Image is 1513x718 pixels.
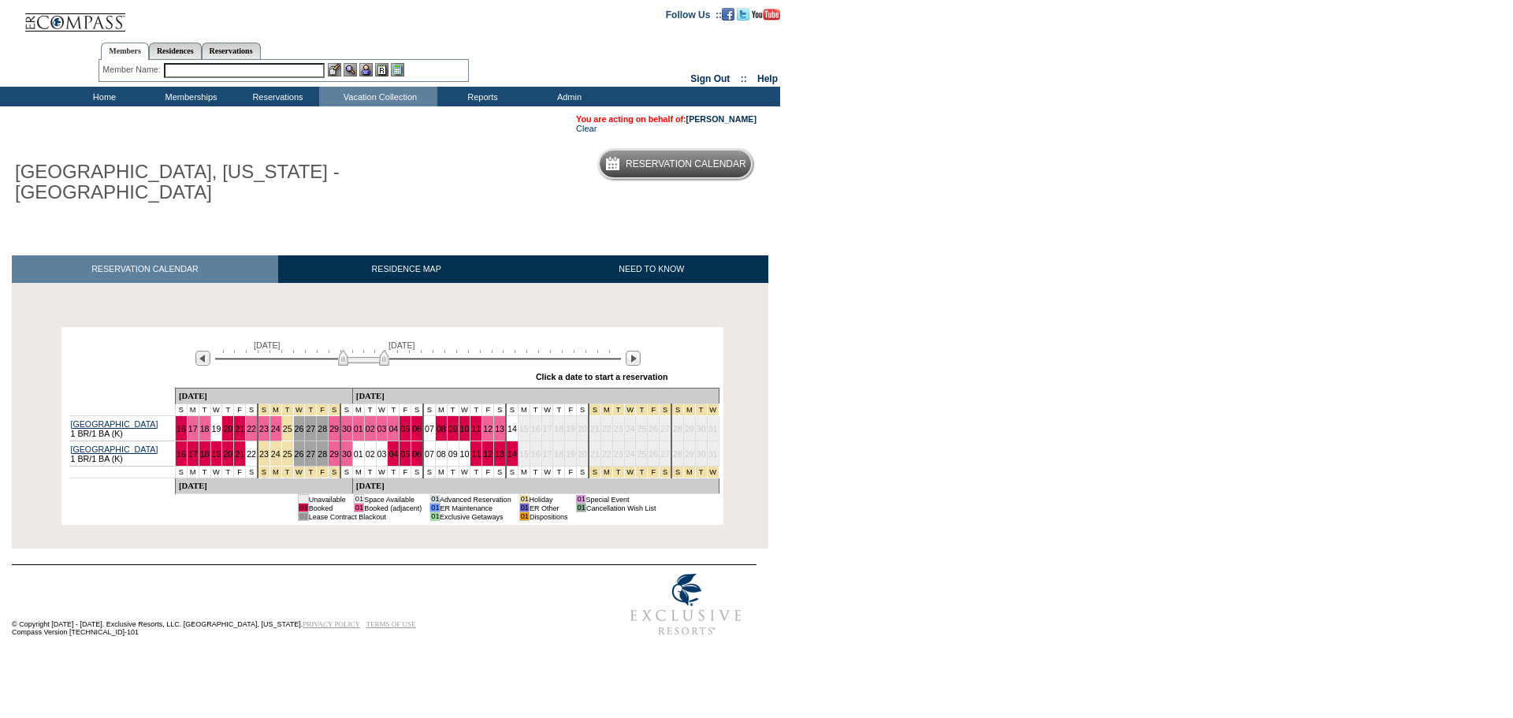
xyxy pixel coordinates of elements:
[615,565,756,644] img: Exclusive Resorts
[440,512,511,521] td: Exclusive Getaways
[576,495,585,504] td: 01
[494,404,506,416] td: S
[447,404,459,416] td: T
[388,449,398,459] a: 04
[600,416,612,441] td: 22
[364,495,422,504] td: Space Available
[187,467,199,478] td: M
[530,467,541,478] td: T
[411,467,423,478] td: S
[308,495,346,504] td: Unavailable
[246,467,258,478] td: S
[247,424,256,433] a: 22
[354,449,363,459] a: 01
[648,467,660,478] td: Christmas
[660,467,671,478] td: Christmas
[576,504,585,512] td: 01
[187,404,199,416] td: M
[435,467,447,478] td: M
[293,467,305,478] td: Thanksgiving
[565,416,577,441] td: 19
[202,43,261,59] a: Reservations
[281,467,293,478] td: Thanksgiving
[400,404,411,416] td: F
[328,63,341,76] img: b_edit.gif
[69,416,176,441] td: 1 BR/1 BA (K)
[752,9,780,20] img: Subscribe to our YouTube Channel
[318,449,327,459] a: 28
[377,449,387,459] a: 03
[553,467,565,478] td: T
[495,424,504,433] a: 13
[425,449,434,459] a: 07
[666,8,722,20] td: Follow Us ::
[495,449,504,459] a: 13
[430,512,440,521] td: 01
[210,467,222,478] td: W
[690,73,730,84] a: Sign Out
[671,404,683,416] td: New Year's
[741,73,747,84] span: ::
[530,512,568,521] td: Dispositions
[299,504,308,512] td: 01
[612,441,624,467] td: 23
[541,416,553,441] td: 17
[175,467,187,478] td: S
[536,372,668,381] div: Click a date to start a reservation
[69,441,176,467] td: 1 BR/1 BA (K)
[342,449,351,459] a: 30
[303,620,360,628] a: PRIVACY POLICY
[340,467,352,478] td: S
[565,441,577,467] td: 19
[530,416,541,441] td: 16
[342,424,351,433] a: 30
[585,504,656,512] td: Cancellation Wish List
[565,467,577,478] td: F
[223,449,232,459] a: 20
[423,467,435,478] td: S
[305,467,317,478] td: Thanksgiving
[430,495,440,504] td: 01
[683,467,695,478] td: New Year's
[577,467,589,478] td: S
[534,255,768,283] a: NEED TO KNOW
[281,404,293,416] td: Thanksgiving
[518,416,530,441] td: 15
[352,404,364,416] td: M
[375,63,388,76] img: Reservations
[507,424,517,433] a: 14
[254,340,281,350] span: [DATE]
[686,114,756,124] a: [PERSON_NAME]
[707,404,719,416] td: New Year's
[577,404,589,416] td: S
[695,404,707,416] td: New Year's
[660,416,671,441] td: 27
[305,404,317,416] td: Thanksgiving
[612,404,624,416] td: Christmas
[329,467,340,478] td: Thanksgiving
[626,159,746,169] h5: Reservation Calendar
[707,467,719,478] td: New Year's
[246,404,258,416] td: S
[565,404,577,416] td: F
[329,449,339,459] a: 29
[317,467,329,478] td: Thanksgiving
[482,467,494,478] td: F
[576,114,756,124] span: You are acting on behalf of:
[437,449,446,459] a: 08
[400,467,411,478] td: F
[519,504,529,512] td: 01
[683,441,695,467] td: 29
[299,512,308,521] td: 01
[12,255,278,283] a: RESERVATION CALENDAR
[177,424,186,433] a: 16
[377,424,387,433] a: 03
[722,9,734,18] a: Become our fan on Facebook
[258,404,270,416] td: Thanksgiving
[200,424,210,433] a: 18
[329,404,340,416] td: Thanksgiving
[695,416,707,441] td: 30
[541,404,553,416] td: W
[388,467,400,478] td: T
[506,404,518,416] td: S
